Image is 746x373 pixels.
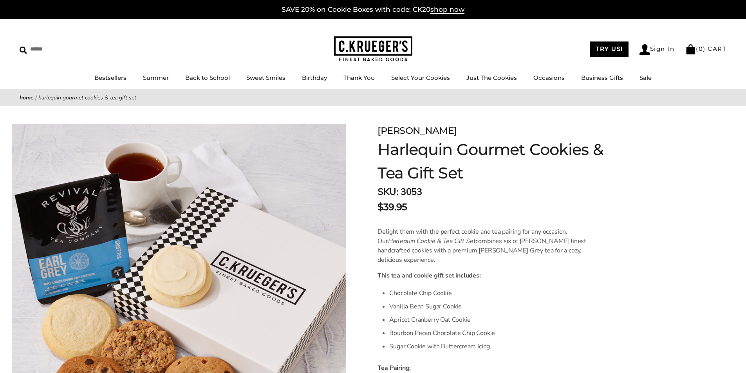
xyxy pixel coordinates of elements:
a: Select Your Cookies [391,74,450,81]
a: Occasions [533,74,565,81]
p: Delight them with the perfect cookie and tea pairing for any occasion. Our combines six of [PERSO... [378,227,592,265]
span: $39.95 [378,200,407,214]
a: SAVE 20% on Cookie Boxes with code: CK20shop now [282,5,464,14]
li: Chocolate Chip Cookie [389,287,592,300]
a: Back to School [185,74,230,81]
a: TRY US! [590,41,629,57]
span: Harlequin Gourmet Cookies & Tea Gift Set [38,94,136,101]
nav: breadcrumbs [20,93,726,102]
a: Sale [639,74,652,81]
li: Bourbon Pecan Chocolate Chip Cookie [389,326,592,340]
div: [PERSON_NAME] [378,124,627,138]
li: Apricot Cranberry Oat Cookie [389,313,592,326]
li: Sugar Cookie with Buttercream Icing [389,340,592,353]
a: Just The Cookies [466,74,517,81]
li: Vanilla Bean Sugar Cookie [389,300,592,313]
span: 3053 [401,186,422,198]
b: Tea Pairing: [378,364,411,372]
a: Thank You [343,74,375,81]
span: 0 [699,45,703,52]
a: Summer [143,74,169,81]
img: Account [639,44,650,55]
a: Sweet Smiles [246,74,285,81]
h1: Harlequin Gourmet Cookies & Tea Gift Set [378,138,627,185]
a: Business Gifts [581,74,623,81]
strong: This tea and cookie gift set includes: [378,271,480,280]
img: Bag [685,44,696,54]
input: Search [20,43,113,55]
a: Bestsellers [94,74,126,81]
a: Birthday [302,74,327,81]
img: Search [20,47,27,54]
strong: SKU: [378,186,398,198]
img: C.KRUEGER'S [334,36,412,62]
a: Home [20,94,34,101]
a: Sign In [639,44,675,55]
span: shop now [430,5,464,14]
span: | [35,94,37,101]
i: Harlequin Cookie & Tea Gift Set [388,237,476,245]
a: (0) CART [685,45,726,52]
